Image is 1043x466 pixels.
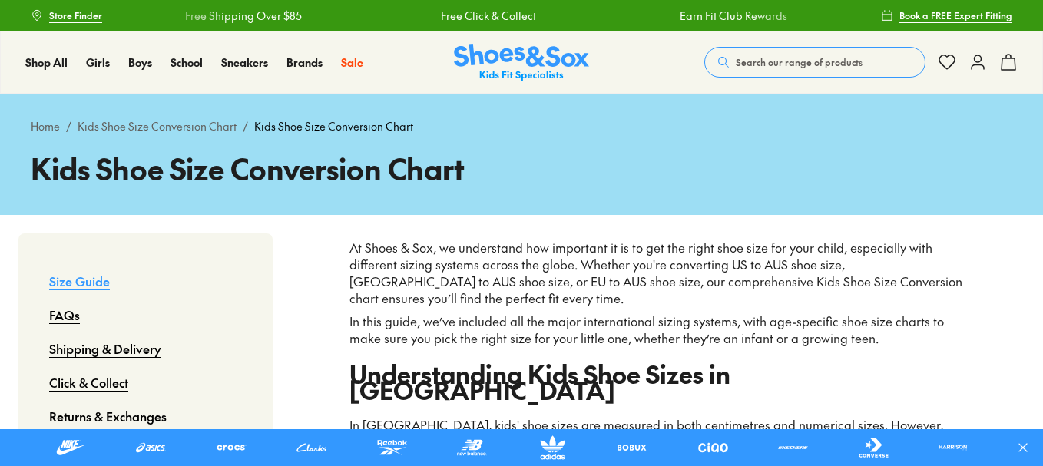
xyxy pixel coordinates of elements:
[341,55,363,70] span: Sale
[49,298,80,332] a: FAQs
[128,55,152,70] span: Boys
[25,55,68,71] a: Shop All
[286,55,323,70] span: Brands
[899,8,1012,22] span: Book a FREE Expert Fitting
[349,365,966,399] h2: Understanding Kids Shoe Sizes in [GEOGRAPHIC_DATA]
[25,55,68,70] span: Shop All
[881,2,1012,29] a: Book a FREE Expert Fitting
[441,8,536,24] a: Free Click & Collect
[286,55,323,71] a: Brands
[49,365,128,399] a: Click & Collect
[454,44,589,81] a: Shoes & Sox
[704,47,925,78] button: Search our range of products
[349,240,966,307] p: At Shoes & Sox, we understand how important it is to get the right shoe size for your child, espe...
[49,264,110,298] a: Size Guide
[49,8,102,22] span: Store Finder
[221,55,268,70] span: Sneakers
[49,399,167,433] a: Returns & Exchanges
[454,44,589,81] img: SNS_Logo_Responsive.svg
[341,55,363,71] a: Sale
[49,332,161,365] a: Shipping & Delivery
[128,55,152,71] a: Boys
[254,118,413,134] span: Kids Shoe Size Conversion Chart
[78,118,237,134] a: Kids Shoe Size Conversion Chart
[31,118,60,134] a: Home
[171,55,203,71] a: School
[349,313,966,347] p: In this guide, we’ve included all the major international sizing systems, with age-specific shoe ...
[31,147,1012,190] h1: Kids Shoe Size Conversion Chart
[86,55,110,70] span: Girls
[31,118,1012,134] div: / /
[171,55,203,70] span: School
[736,55,863,69] span: Search our range of products
[31,2,102,29] a: Store Finder
[184,8,301,24] a: Free Shipping Over $85
[221,55,268,71] a: Sneakers
[86,55,110,71] a: Girls
[680,8,787,24] a: Earn Fit Club Rewards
